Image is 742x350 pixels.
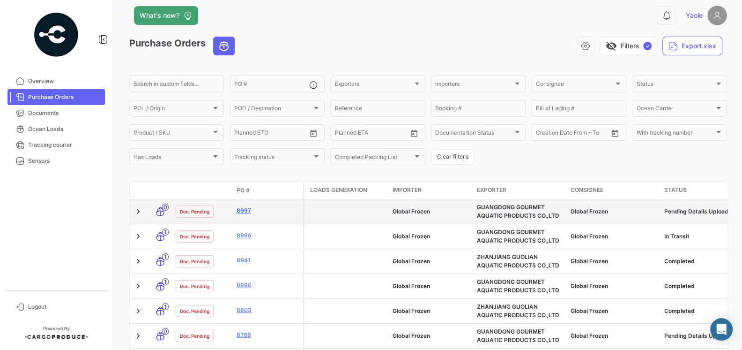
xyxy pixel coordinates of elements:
[567,182,660,199] datatable-header-cell: Consignee
[134,306,143,316] a: Expand/Collapse Row
[473,182,567,199] datatable-header-cell: Exporter
[234,107,312,113] span: POD / Destination
[571,332,608,339] span: Global Frozen
[134,207,143,216] a: Expand/Collapse Row
[180,307,209,315] span: Doc. Pending
[536,82,614,89] span: Consignee
[180,233,209,240] span: Doc. Pending
[608,126,622,140] button: Open calendar
[335,82,413,89] span: Exporters
[571,307,608,314] span: Global Frozen
[134,282,143,291] a: Expand/Collapse Row
[134,155,211,161] span: Has Loads
[477,278,559,294] span: GUANGDONG GOURMET AQUATIC PRODUCTS CO.,LTD
[180,208,209,215] span: Doc. Pending
[28,109,101,117] span: Documents
[180,332,209,340] span: Doc. Pending
[7,137,105,153] a: Tracking courier
[134,232,143,241] a: Expand/Collapse Row
[237,331,299,339] a: 8789
[662,37,722,55] button: Export.xlsx
[637,82,714,89] span: Status
[237,281,299,289] a: 8896
[393,233,430,240] span: Global Frozen
[571,208,608,215] span: Global Frozen
[134,6,198,25] button: What's new?
[407,126,421,140] button: Open calendar
[606,40,617,52] span: visibility_off
[431,149,474,165] button: Clear filters
[162,228,169,236] span: 1
[477,303,559,319] span: ZHANJIANG GUOLIAN AQUATIC PRODUCTS CO.,LTD
[237,256,299,265] a: 8941
[707,6,727,25] img: placeholder-user.png
[28,157,101,165] span: Sensors
[477,186,506,194] span: Exporter
[28,125,101,133] span: Ocean Loads
[435,131,513,137] span: Documentation Status
[162,303,169,310] span: 1
[637,131,714,137] span: With tracking number
[556,131,590,137] input: To
[129,37,237,55] h3: Purchase Orders
[304,182,389,199] datatable-header-cell: Loads generation
[477,204,559,219] span: GUANGDONG GOURMET AQUATIC PRODUCTS CO.,LTD
[237,206,299,215] a: 8997
[355,131,389,137] input: To
[28,77,101,85] span: Overview
[435,82,513,89] span: Importers
[393,186,422,194] span: Importer
[134,107,211,113] span: POL / Origin
[710,318,733,341] div: Abrir Intercom Messenger
[237,186,250,195] span: PO #
[306,126,320,140] button: Open calendar
[686,11,703,20] span: Yaole
[140,11,179,20] span: What's new?
[28,93,101,101] span: Purchase Orders
[134,331,143,341] a: Expand/Collapse Row
[310,186,367,194] span: Loads generation
[393,307,430,314] span: Global Frozen
[148,187,172,194] datatable-header-cell: Transport mode
[393,282,430,289] span: Global Frozen
[7,153,105,169] a: Sensors
[254,131,288,137] input: To
[571,258,608,265] span: Global Frozen
[162,328,169,335] span: 0
[162,278,169,285] span: 1
[7,105,105,121] a: Documents
[335,131,348,137] input: From
[7,89,105,105] a: Purchase Orders
[536,131,549,137] input: From
[180,258,209,265] span: Doc. Pending
[28,141,101,149] span: Tracking courier
[571,233,608,240] span: Global Frozen
[7,73,105,89] a: Overview
[134,131,211,137] span: Product / SKU
[7,121,105,137] a: Ocean Loads
[180,282,209,290] span: Doc. Pending
[664,186,687,194] span: Status
[237,231,299,240] a: 8996
[389,182,473,199] datatable-header-cell: Importer
[28,303,101,311] span: Logout
[477,228,559,244] span: GUANGDONG GOURMET AQUATIC PRODUCTS CO.,LTD
[600,37,658,55] button: visibility_offFilters✓
[335,155,413,161] span: Completed Packing List
[162,253,169,260] span: 1
[393,258,430,265] span: Global Frozen
[571,186,603,194] span: Consignee
[234,131,247,137] input: From
[162,204,169,211] span: 0
[571,282,608,289] span: Global Frozen
[237,306,299,314] a: 8803
[33,11,80,58] img: powered-by.png
[393,332,430,339] span: Global Frozen
[643,42,652,50] span: ✓
[477,328,559,343] span: GUANGDONG GOURMET AQUATIC PRODUCTS CO.,LTD
[637,107,714,113] span: Ocean Carrier
[134,257,143,266] a: Expand/Collapse Row
[234,155,312,161] span: Tracking status
[214,37,234,55] button: Ocean
[172,187,233,194] datatable-header-cell: Doc. Status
